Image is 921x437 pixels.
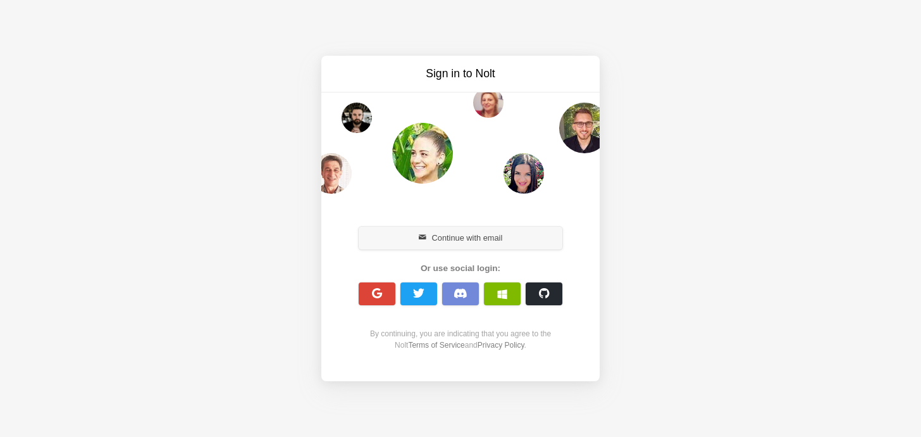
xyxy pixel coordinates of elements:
a: Terms of Service [408,341,464,350]
div: By continuing, you are indicating that you agree to the Nolt and . [352,328,569,351]
button: Continue with email [359,227,562,250]
h3: Sign in to Nolt [354,66,567,82]
div: Or use social login: [352,262,569,275]
a: Privacy Policy [478,341,524,350]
